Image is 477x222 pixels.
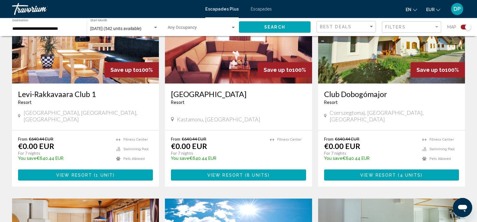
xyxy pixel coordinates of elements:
span: [GEOGRAPHIC_DATA], [GEOGRAPHIC_DATA], [GEOGRAPHIC_DATA] [23,109,153,123]
a: [GEOGRAPHIC_DATA] [171,90,306,99]
a: Escapades Plus [205,7,239,11]
span: You save [18,156,36,161]
p: For 7 nights [18,151,110,156]
span: Swimming Pool [429,147,454,151]
p: €640.44 EUR [324,156,416,161]
div: 100% [410,62,465,78]
span: You save [171,156,189,161]
font: DP [454,6,461,12]
span: View Resort [56,173,92,178]
span: Resort [324,100,338,105]
mat-select: Sort by [320,24,374,29]
button: Changer de langue [406,5,417,14]
span: ( ) [243,173,270,178]
span: Pets Allowed [429,157,451,161]
span: Fitness Center [429,138,454,141]
iframe: Bouton de lancement de la fenêtre de messagerie [453,198,472,217]
button: View Resort(4 units) [324,169,459,181]
a: Travorium [12,3,199,15]
span: Save up to [264,67,292,73]
div: 100% [104,62,159,78]
button: View Resort(8 units) [171,169,306,181]
span: Pets Allowed [123,157,145,161]
span: You save [324,156,342,161]
span: [DATE] (542 units available) [90,26,141,31]
span: View Resort [207,173,243,178]
span: 1 unit [96,173,113,178]
span: Fitness Center [277,138,302,141]
span: From [324,136,333,141]
p: €0.00 EUR [324,141,360,151]
span: Save up to [110,67,139,73]
a: Club Dobogómajor [324,90,459,99]
span: Map [447,23,456,31]
span: Filters [385,25,406,29]
span: €640.44 EUR [335,136,359,141]
p: For 7 nights [171,151,264,156]
p: For 7 nights [324,151,416,156]
div: 100% [258,62,312,78]
span: Swimming Pool [123,147,148,151]
a: Levi-Rakkavaara Club 1 [18,90,153,99]
span: Fitness Center [123,138,148,141]
span: 8 units [247,173,268,178]
span: ( ) [396,173,423,178]
p: €640.44 EUR [18,156,110,161]
span: ( ) [92,173,115,178]
button: Menu utilisateur [449,3,465,15]
span: From [171,136,180,141]
button: Search [239,21,311,32]
font: EUR [426,7,435,12]
span: 4 units [400,173,421,178]
span: €640.44 EUR [182,136,206,141]
span: Kastamonu, [GEOGRAPHIC_DATA] [177,116,260,123]
span: Resort [171,100,184,105]
span: Resort [18,100,32,105]
button: View Resort(1 unit) [18,169,153,181]
span: Search [264,25,285,30]
p: €0.00 EUR [171,141,207,151]
span: €640.44 EUR [29,136,53,141]
span: Save up to [417,67,445,73]
button: Changer de devise [426,5,440,14]
span: Cserszegtomaj, [GEOGRAPHIC_DATA], [GEOGRAPHIC_DATA] [330,109,459,123]
span: View Resort [360,173,396,178]
p: €640.44 EUR [171,156,264,161]
span: From [18,136,27,141]
a: Escapades [251,7,272,11]
button: Filter [382,21,441,33]
span: Best Deals [320,24,352,29]
font: en [406,7,411,12]
p: €0.00 EUR [18,141,54,151]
